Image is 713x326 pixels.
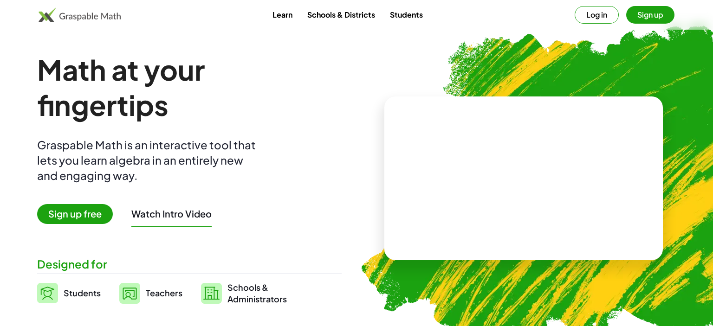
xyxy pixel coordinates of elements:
a: Students [37,281,101,305]
span: Teachers [146,288,182,298]
span: Sign up free [37,204,113,224]
a: Students [382,6,430,23]
span: Schools & Administrators [227,281,287,305]
a: Learn [265,6,300,23]
div: Graspable Math is an interactive tool that lets you learn algebra in an entirely new and engaging... [37,137,260,183]
video: What is this? This is dynamic math notation. Dynamic math notation plays a central role in how Gr... [454,144,593,213]
div: Designed for [37,256,342,272]
a: Schools & Districts [300,6,382,23]
h1: Math at your fingertips [37,52,332,122]
img: svg%3e [37,283,58,303]
span: Students [64,288,101,298]
button: Sign up [626,6,674,24]
img: svg%3e [201,283,222,304]
button: Log in [575,6,619,24]
img: svg%3e [119,283,140,304]
button: Watch Intro Video [131,208,212,220]
a: Teachers [119,281,182,305]
a: Schools &Administrators [201,281,287,305]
